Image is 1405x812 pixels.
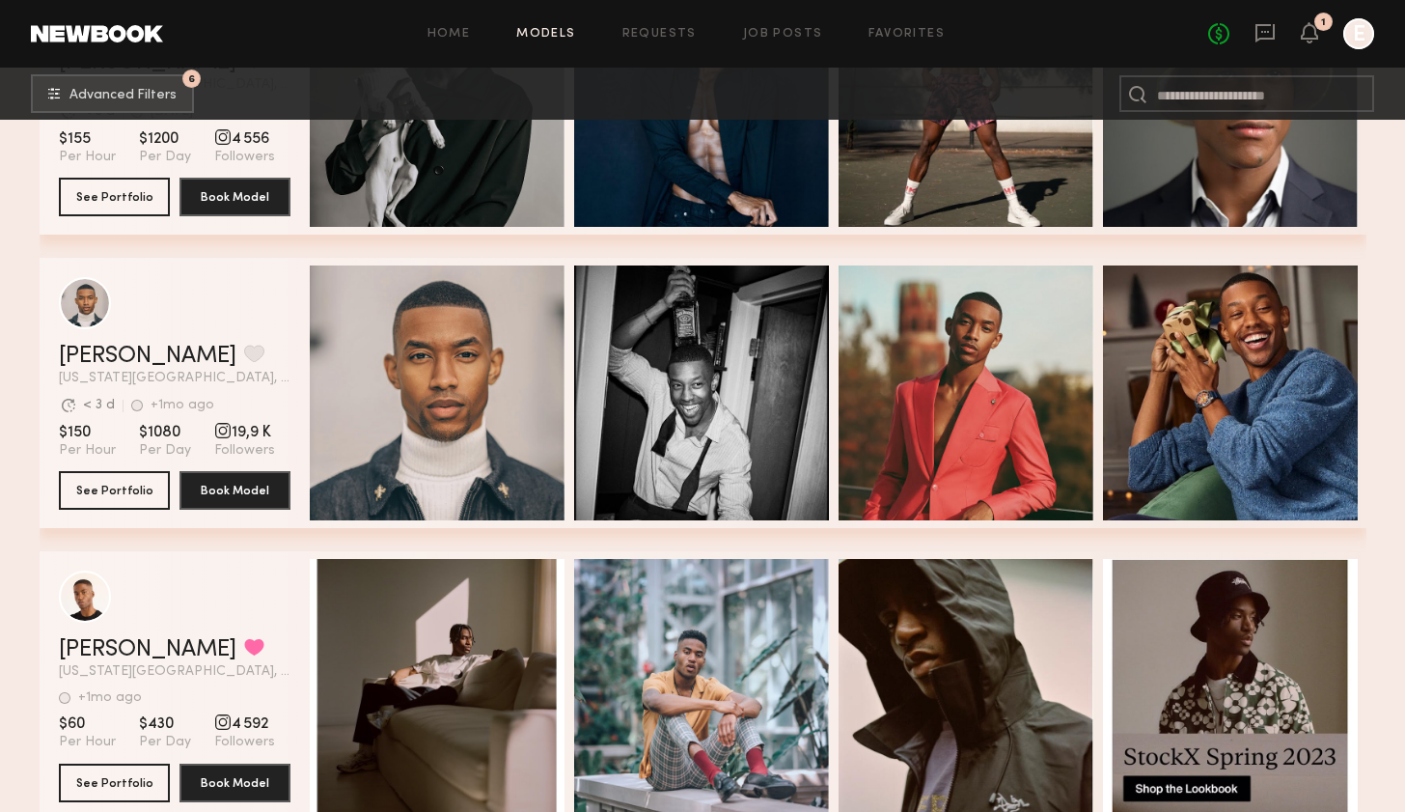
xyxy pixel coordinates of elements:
span: 6 [188,74,195,83]
span: 4 556 [214,129,275,149]
button: See Portfolio [59,178,170,216]
button: Book Model [179,764,290,802]
div: +1mo ago [78,691,142,705]
div: < 3 d [83,399,115,412]
button: Book Model [179,471,290,510]
span: Per Hour [59,442,116,460]
span: Followers [214,734,275,751]
span: $60 [59,714,116,734]
span: Followers [214,149,275,166]
button: See Portfolio [59,471,170,510]
span: $430 [139,714,191,734]
span: $150 [59,423,116,442]
a: Favorites [868,28,945,41]
span: Advanced Filters [69,89,177,102]
span: Per Hour [59,149,116,166]
a: Models [516,28,575,41]
a: Job Posts [743,28,823,41]
div: 1 [1321,17,1326,28]
span: Per Day [139,442,191,460]
a: Requests [622,28,697,41]
button: See Portfolio [59,764,170,802]
div: +1mo ago [151,399,214,412]
span: Followers [214,442,275,460]
a: [PERSON_NAME] [59,638,236,661]
span: Per Hour [59,734,116,751]
span: [US_STATE][GEOGRAPHIC_DATA], [GEOGRAPHIC_DATA] [59,372,290,385]
a: E [1343,18,1374,49]
span: $1200 [139,129,191,149]
button: 6Advanced Filters [31,74,194,113]
span: $1080 [139,423,191,442]
span: Per Day [139,149,191,166]
span: 4 592 [214,714,275,734]
a: Home [427,28,471,41]
span: 19,9 K [214,423,275,442]
span: [US_STATE][GEOGRAPHIC_DATA], [GEOGRAPHIC_DATA] [59,665,290,679]
span: $155 [59,129,116,149]
span: Per Day [139,734,191,751]
a: [PERSON_NAME] [59,345,236,368]
button: Book Model [179,178,290,216]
